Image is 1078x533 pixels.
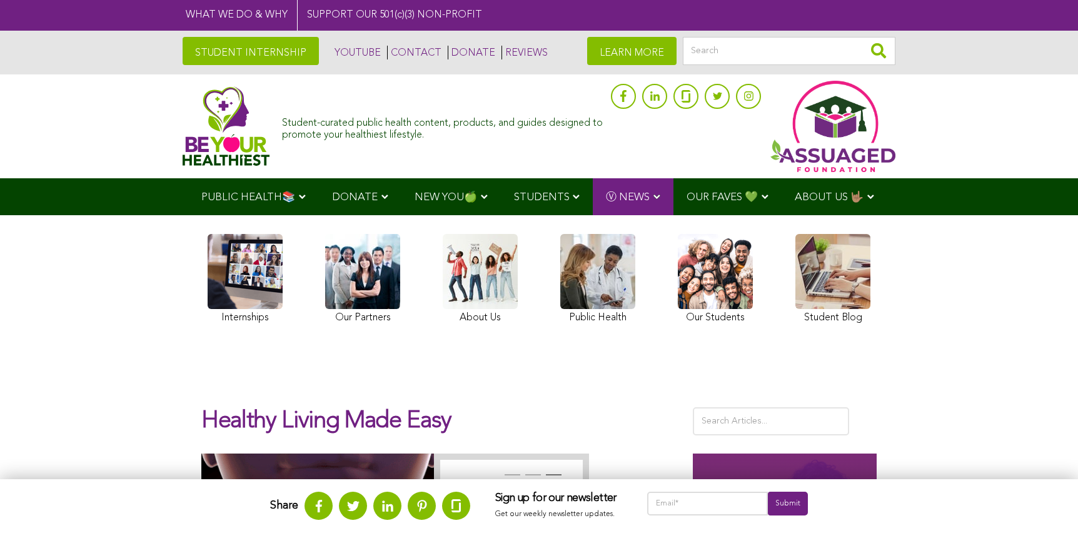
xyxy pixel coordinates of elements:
button: 1 of 3 [505,474,517,487]
p: Get our weekly newsletter updates. [495,508,622,522]
input: Search Articles... [693,407,849,435]
div: Student-curated public health content, products, and guides designed to promote your healthiest l... [282,111,605,141]
img: glassdoor.svg [451,499,461,512]
button: 2 of 3 [525,474,538,487]
span: PUBLIC HEALTH📚 [201,192,295,203]
a: REVIEWS [501,46,548,59]
button: 3 of 3 [546,474,558,487]
input: Email* [647,492,768,515]
span: NEW YOU🍏 [415,192,477,203]
a: CONTACT [387,46,441,59]
h1: Healthy Living Made Easy [201,407,674,447]
iframe: Chat Widget [1015,473,1078,533]
span: OUR FAVES 💚 [687,192,758,203]
a: LEARN MORE [587,37,677,65]
a: STUDENT INTERNSHIP [183,37,319,65]
strong: Share [270,500,298,511]
span: ABOUT US 🤟🏽 [795,192,864,203]
input: Submit [768,492,808,515]
a: DONATE [448,46,495,59]
input: Search [683,37,895,65]
span: STUDENTS [514,192,570,203]
div: Navigation Menu [183,178,895,215]
img: Assuaged [183,86,269,166]
span: DONATE [332,192,378,203]
img: glassdoor [682,90,690,103]
a: YOUTUBE [331,46,381,59]
img: Assuaged App [770,81,895,172]
h3: Sign up for our newsletter [495,492,622,505]
span: Ⓥ NEWS [606,192,650,203]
